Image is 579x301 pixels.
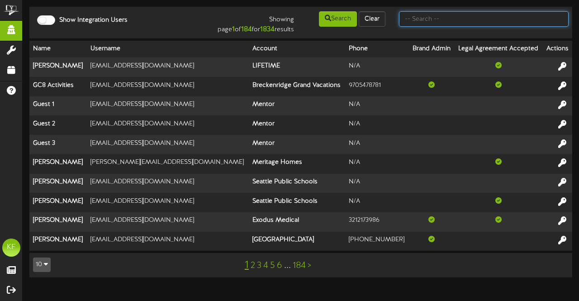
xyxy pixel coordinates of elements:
[87,57,249,77] td: [EMAIL_ADDRESS][DOMAIN_NAME]
[399,11,569,27] input: -- Search --
[29,232,87,251] th: [PERSON_NAME]
[249,135,345,154] th: Mentor
[284,261,291,271] a: ...
[455,41,543,57] th: Legal Agreement Accepted
[257,261,261,271] a: 3
[87,154,249,174] td: [PERSON_NAME][EMAIL_ADDRESS][DOMAIN_NAME]
[249,115,345,135] th: Mentor
[345,77,408,96] td: 9705478781
[249,154,345,174] th: Meritage Homes
[345,41,408,57] th: Phone
[87,135,249,154] td: [EMAIL_ADDRESS][DOMAIN_NAME]
[308,261,311,271] a: >
[345,115,408,135] td: N/A
[52,16,128,25] label: Show Integration Users
[29,135,87,154] th: Guest 3
[249,96,345,116] th: Mentor
[87,96,249,116] td: [EMAIL_ADDRESS][DOMAIN_NAME]
[2,239,20,257] div: KF
[249,77,345,96] th: Breckenridge Grand Vacations
[249,212,345,232] th: Exodus Medical
[87,232,249,251] td: [EMAIL_ADDRESS][DOMAIN_NAME]
[263,261,268,271] a: 4
[249,174,345,193] th: Seattle Public Schools
[209,10,301,35] div: Showing page of for results
[277,261,282,271] a: 6
[241,25,252,33] strong: 184
[345,232,408,251] td: [PHONE_NUMBER]
[345,174,408,193] td: N/A
[29,57,87,77] th: [PERSON_NAME]
[87,77,249,96] td: [EMAIL_ADDRESS][DOMAIN_NAME]
[293,261,306,271] a: 184
[87,193,249,212] td: [EMAIL_ADDRESS][DOMAIN_NAME]
[87,174,249,193] td: [EMAIL_ADDRESS][DOMAIN_NAME]
[29,174,87,193] th: [PERSON_NAME]
[29,115,87,135] th: Guest 2
[249,193,345,212] th: Seattle Public Schools
[345,212,408,232] td: 3212173986
[409,41,455,57] th: Brand Admin
[29,41,87,57] th: Name
[29,193,87,212] th: [PERSON_NAME]
[270,261,275,271] a: 5
[87,41,249,57] th: Username
[249,41,345,57] th: Account
[345,193,408,212] td: N/A
[345,135,408,154] td: N/A
[345,57,408,77] td: N/A
[251,261,255,271] a: 2
[245,259,249,271] a: 1
[345,154,408,174] td: N/A
[260,25,275,33] strong: 1834
[87,212,249,232] td: [EMAIL_ADDRESS][DOMAIN_NAME]
[29,212,87,232] th: [PERSON_NAME]
[249,232,345,251] th: [GEOGRAPHIC_DATA]
[542,41,572,57] th: Actions
[33,258,51,272] button: 10
[29,77,87,96] th: GC8 Activities
[319,11,357,27] button: Search
[345,96,408,116] td: N/A
[359,11,385,27] button: Clear
[249,57,345,77] th: LIFETIME
[29,96,87,116] th: Guest 1
[87,115,249,135] td: [EMAIL_ADDRESS][DOMAIN_NAME]
[29,154,87,174] th: [PERSON_NAME]
[232,25,235,33] strong: 1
